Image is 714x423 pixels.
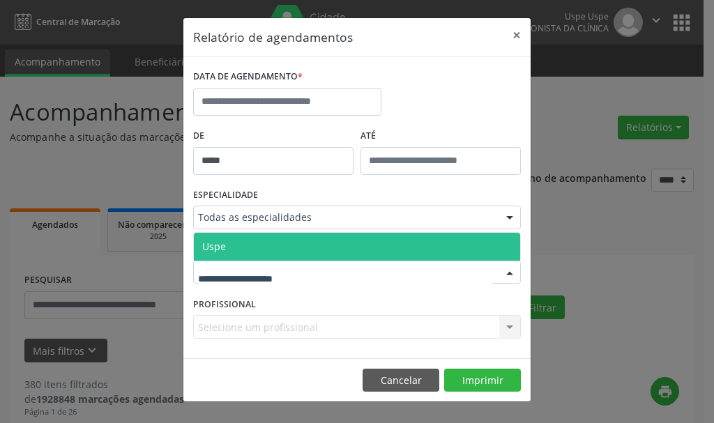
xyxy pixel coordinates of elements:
span: Todas as especialidades [198,210,492,224]
label: PROFISSIONAL [193,293,256,315]
h5: Relatório de agendamentos [193,28,353,46]
label: ATÉ [360,125,521,147]
span: Uspe [202,240,226,253]
label: De [193,125,354,147]
button: Cancelar [363,369,439,392]
button: Imprimir [444,369,521,392]
label: ESPECIALIDADE [193,185,258,206]
button: Close [503,18,531,52]
label: DATA DE AGENDAMENTO [193,66,303,88]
